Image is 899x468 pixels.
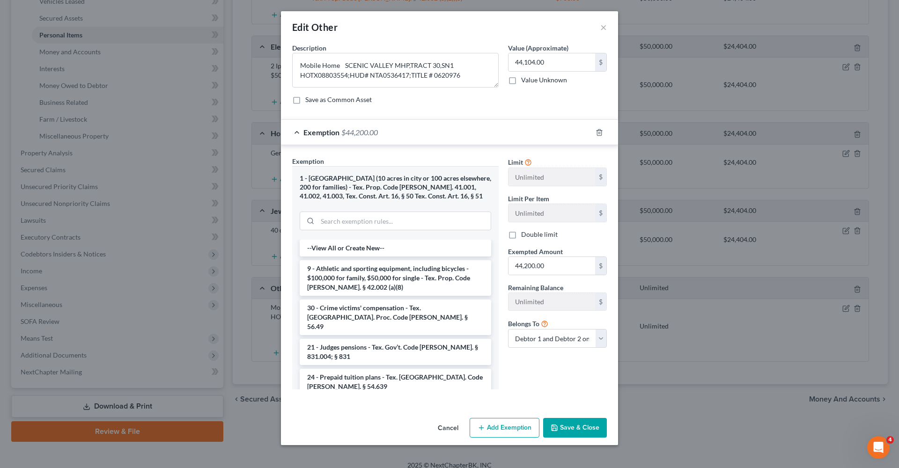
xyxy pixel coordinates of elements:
li: 30 - Crime victims' compensation - Tex. [GEOGRAPHIC_DATA]. Proc. Code [PERSON_NAME]. § 56.49 [300,300,491,335]
label: Double limit [521,230,558,239]
div: Edit Other [292,21,338,34]
span: Exemption [303,128,339,137]
button: Add Exemption [470,418,539,438]
div: $ [595,293,606,311]
span: Belongs To [508,320,539,328]
iframe: Intercom live chat [867,436,890,459]
label: Save as Common Asset [305,95,372,104]
input: -- [508,293,595,311]
li: --View All or Create New-- [300,240,491,256]
li: 24 - Prepaid tuition plans - Tex. [GEOGRAPHIC_DATA]. Code [PERSON_NAME]. § 54.639 [300,369,491,395]
label: Limit Per Item [508,194,549,204]
input: 0.00 [508,53,595,71]
input: Search exemption rules... [317,212,491,230]
input: -- [508,168,595,186]
label: Value (Approximate) [508,43,568,53]
li: 21 - Judges pensions - Tex. Gov’t. Code [PERSON_NAME]. § 831.004; § 831 [300,339,491,365]
span: $44,200.00 [341,128,378,137]
input: -- [508,204,595,222]
button: × [600,22,607,33]
div: $ [595,257,606,275]
button: Save & Close [543,418,607,438]
input: 0.00 [508,257,595,275]
span: Exempted Amount [508,248,563,256]
span: Exemption [292,157,324,165]
button: Cancel [430,419,466,438]
div: 1 - [GEOGRAPHIC_DATA] (10 acres in city or 100 acres elsewhere, 200 for families) - Tex. Prop. Co... [300,174,491,200]
span: Description [292,44,326,52]
label: Value Unknown [521,75,567,85]
span: 4 [886,436,894,444]
div: $ [595,204,606,222]
div: $ [595,168,606,186]
span: Limit [508,158,523,166]
div: $ [595,53,606,71]
li: 9 - Athletic and sporting equipment, including bicycles - $100,000 for family, $50,000 for single... [300,260,491,296]
label: Remaining Balance [508,283,563,292]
